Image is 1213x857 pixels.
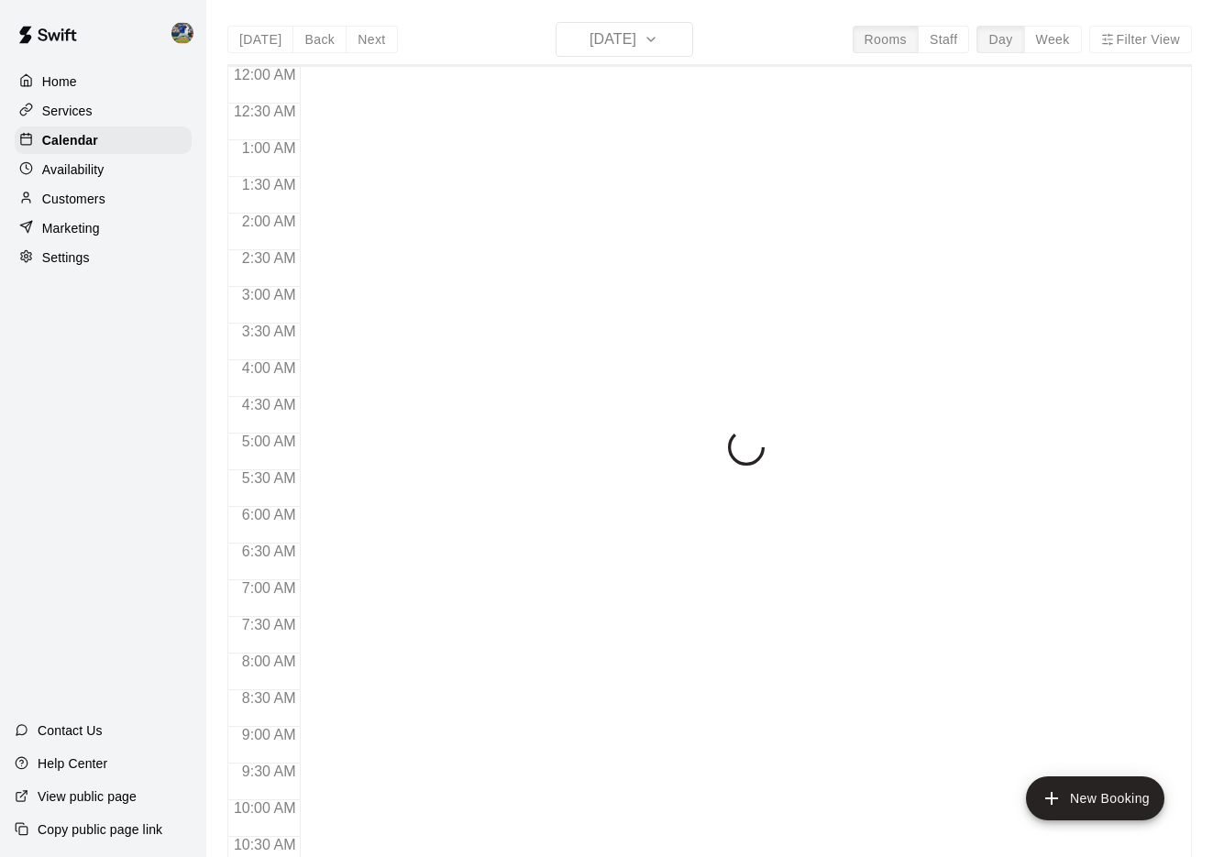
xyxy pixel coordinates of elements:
span: 1:00 AM [237,140,301,156]
a: Settings [15,244,192,271]
span: 12:30 AM [229,104,301,119]
span: 12:00 AM [229,67,301,82]
p: Contact Us [38,721,103,740]
span: 4:30 AM [237,397,301,412]
span: 3:30 AM [237,324,301,339]
span: 6:30 AM [237,544,301,559]
span: 7:00 AM [237,580,301,596]
span: 5:00 AM [237,434,301,449]
p: Help Center [38,754,107,773]
p: View public page [38,787,137,806]
span: 8:00 AM [237,654,301,669]
a: Customers [15,185,192,213]
p: Settings [42,248,90,267]
span: 8:30 AM [237,690,301,706]
p: Home [42,72,77,91]
span: 2:00 AM [237,214,301,229]
span: 5:30 AM [237,470,301,486]
span: 3:00 AM [237,287,301,302]
span: 1:30 AM [237,177,301,192]
p: Copy public page link [38,820,162,839]
a: Calendar [15,126,192,154]
span: 9:30 AM [237,764,301,779]
a: Home [15,68,192,95]
p: Customers [42,190,105,208]
p: Availability [42,160,105,179]
span: 6:00 AM [237,507,301,522]
img: Brandon Gold [171,22,193,44]
div: Brandon Gold [168,15,206,51]
p: Services [42,102,93,120]
p: Marketing [42,219,100,237]
span: 7:30 AM [237,617,301,632]
span: 10:30 AM [229,837,301,852]
a: Availability [15,156,192,183]
button: add [1026,776,1164,820]
span: 10:00 AM [229,800,301,816]
a: Marketing [15,214,192,242]
span: 4:00 AM [237,360,301,376]
span: 2:30 AM [237,250,301,266]
span: 9:00 AM [237,727,301,742]
a: Services [15,97,192,125]
p: Calendar [42,131,98,149]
